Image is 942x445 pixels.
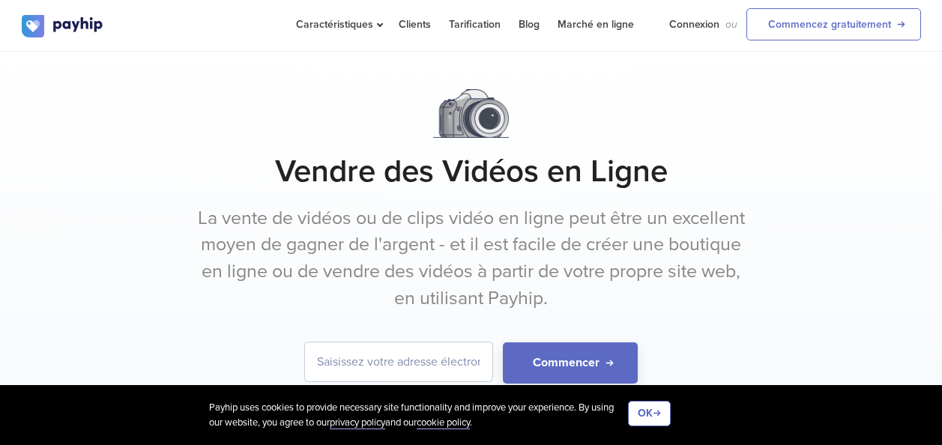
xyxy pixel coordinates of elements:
[209,401,628,430] div: Payhip uses cookies to provide necessary site functionality and improve your experience. By using...
[628,401,671,426] button: OK
[22,15,104,37] img: logo.svg
[305,342,492,381] input: Saisissez votre adresse électronique
[746,8,921,40] a: Commencez gratuitement
[190,205,752,312] p: La vente de vidéos ou de clips vidéo en ligne peut être un excellent moyen de gagner de l'argent ...
[417,417,470,429] a: cookie policy
[503,342,638,384] button: Commencer
[22,153,921,190] h1: Vendre des Vidéos en Ligne
[433,89,509,138] img: Camera.png
[330,417,385,429] a: privacy policy
[296,18,381,31] span: Caractéristiques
